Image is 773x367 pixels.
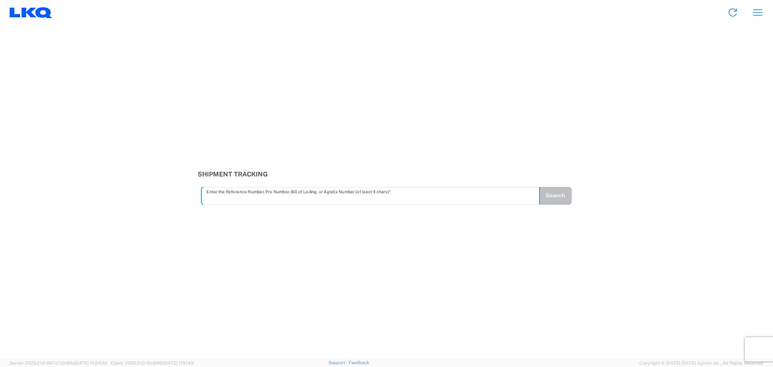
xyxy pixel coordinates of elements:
[349,360,369,365] a: Feedback
[111,361,194,365] span: Client: 2025.21.0-f0c8481
[163,361,194,365] span: [DATE] 11:51:43
[329,360,349,365] a: Support
[639,359,763,367] span: Copyright © [DATE]-[DATE] Agistix Inc., All Rights Reserved
[198,170,576,178] h3: Shipment Tracking
[74,361,107,365] span: [DATE] 10:54:32
[10,361,107,365] span: Server: 2025.21.0-667a72bf6fa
